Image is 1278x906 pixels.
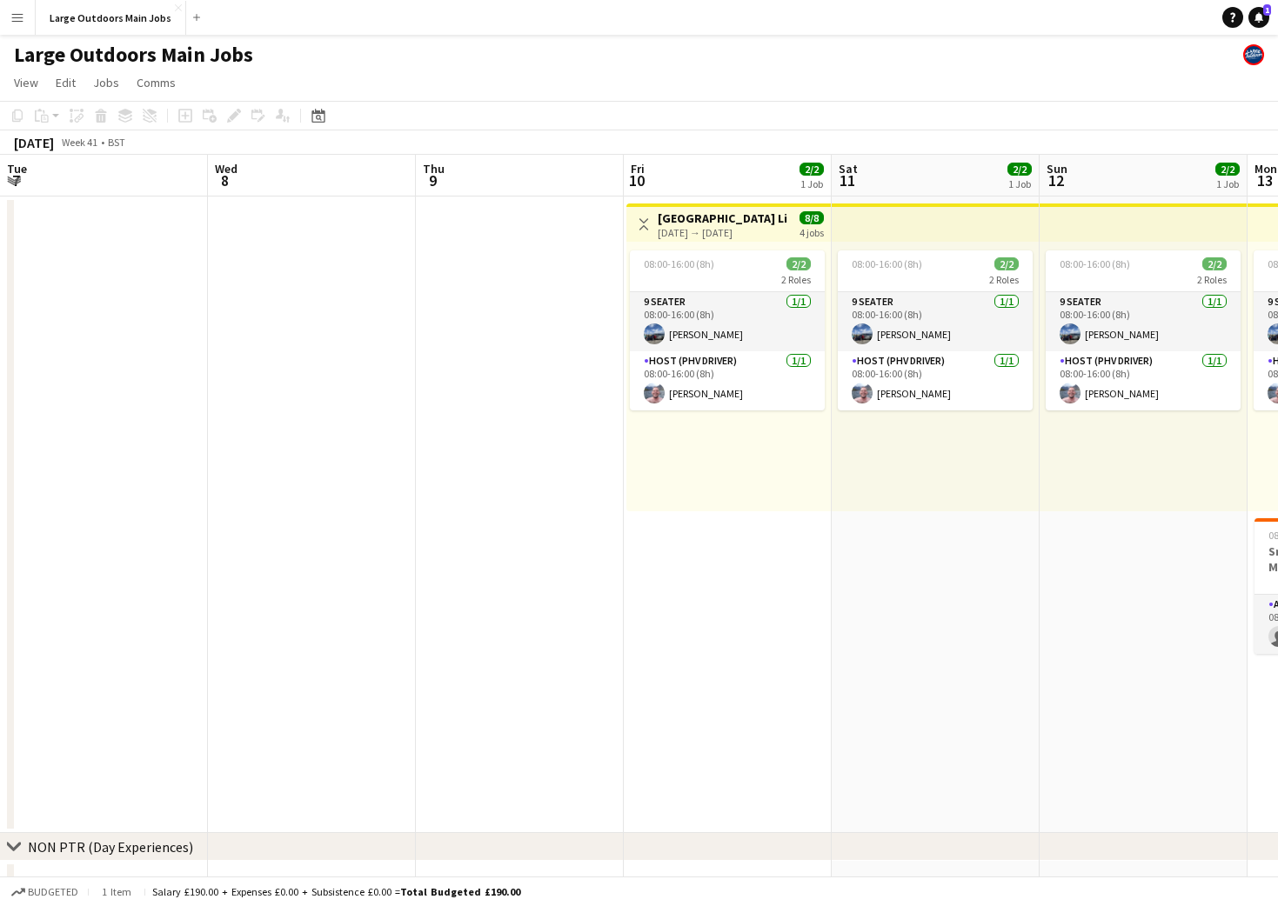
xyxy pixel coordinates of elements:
[14,42,253,68] h1: Large Outdoors Main Jobs
[1248,7,1269,28] a: 1
[1243,44,1264,65] app-user-avatar: Large Outdoors Office
[423,161,445,177] span: Thu
[1060,257,1130,270] span: 08:00-16:00 (8h)
[1202,257,1227,270] span: 2/2
[130,71,183,94] a: Comms
[1216,177,1239,190] div: 1 Job
[14,134,54,151] div: [DATE]
[212,170,238,190] span: 8
[9,883,81,902] button: Budgeted
[49,71,83,94] a: Edit
[7,161,27,177] span: Tue
[36,1,186,35] button: Large Outdoors Main Jobs
[628,170,645,190] span: 10
[86,71,126,94] a: Jobs
[800,224,824,239] div: 4 jobs
[1007,163,1032,176] span: 2/2
[93,75,119,90] span: Jobs
[800,177,823,190] div: 1 Job
[400,885,520,898] span: Total Budgeted £190.00
[4,170,27,190] span: 7
[838,250,1033,410] app-job-card: 08:00-16:00 (8h)2/22 Roles9 Seater1/108:00-16:00 (8h)[PERSON_NAME]Host (PHV Driver)1/108:00-16:00...
[1255,161,1277,177] span: Mon
[14,75,38,90] span: View
[137,75,176,90] span: Comms
[108,136,125,149] div: BST
[57,136,101,149] span: Week 41
[152,885,520,898] div: Salary £190.00 + Expenses £0.00 + Subsistence £0.00 =
[836,170,858,190] span: 11
[1215,163,1240,176] span: 2/2
[852,257,922,270] span: 08:00-16:00 (8h)
[1046,351,1241,410] app-card-role: Host (PHV Driver)1/108:00-16:00 (8h)[PERSON_NAME]
[1046,292,1241,351] app-card-role: 9 Seater1/108:00-16:00 (8h)[PERSON_NAME]
[630,292,825,351] app-card-role: 9 Seater1/108:00-16:00 (8h)[PERSON_NAME]
[800,211,824,224] span: 8/8
[644,257,714,270] span: 08:00-16:00 (8h)
[7,71,45,94] a: View
[1263,4,1271,16] span: 1
[1008,177,1031,190] div: 1 Job
[839,161,858,177] span: Sat
[630,250,825,410] app-job-card: 08:00-16:00 (8h)2/22 Roles9 Seater1/108:00-16:00 (8h)[PERSON_NAME]Host (PHV Driver)1/108:00-16:00...
[1046,250,1241,410] app-job-card: 08:00-16:00 (8h)2/22 Roles9 Seater1/108:00-16:00 (8h)[PERSON_NAME]Host (PHV Driver)1/108:00-16:00...
[658,210,787,226] h3: [GEOGRAPHIC_DATA] Lighthouse Experience
[28,886,78,898] span: Budgeted
[631,161,645,177] span: Fri
[215,161,238,177] span: Wed
[786,257,811,270] span: 2/2
[800,163,824,176] span: 2/2
[994,257,1019,270] span: 2/2
[1047,161,1067,177] span: Sun
[1252,170,1277,190] span: 13
[989,273,1019,286] span: 2 Roles
[1197,273,1227,286] span: 2 Roles
[1044,170,1067,190] span: 12
[781,273,811,286] span: 2 Roles
[28,838,193,856] div: NON PTR (Day Experiences)
[658,226,787,239] div: [DATE] → [DATE]
[838,351,1033,410] app-card-role: Host (PHV Driver)1/108:00-16:00 (8h)[PERSON_NAME]
[56,75,76,90] span: Edit
[420,170,445,190] span: 9
[630,351,825,410] app-card-role: Host (PHV Driver)1/108:00-16:00 (8h)[PERSON_NAME]
[838,292,1033,351] app-card-role: 9 Seater1/108:00-16:00 (8h)[PERSON_NAME]
[96,885,137,898] span: 1 item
